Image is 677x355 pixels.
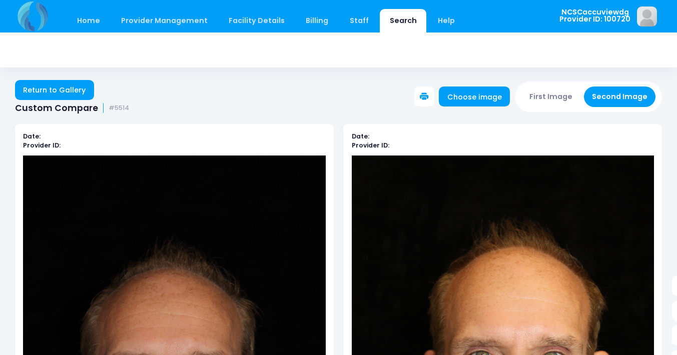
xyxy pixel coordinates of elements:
[428,9,465,32] a: Help
[380,9,426,32] a: Search
[109,104,129,112] small: #5514
[439,86,510,106] a: Choose image
[15,103,98,113] span: Custom Compare
[23,141,61,149] b: Provider ID:
[67,9,110,32] a: Home
[559,8,630,23] span: NCSCaccuviewdg Provider ID: 100720
[15,80,94,100] a: Return to Gallery
[352,132,369,140] b: Date:
[23,132,41,140] b: Date:
[111,9,217,32] a: Provider Management
[584,86,656,107] button: Second Image
[219,9,295,32] a: Facility Details
[637,6,657,26] img: image
[352,141,389,149] b: Provider ID:
[340,9,378,32] a: Staff
[521,86,581,107] button: First Image
[296,9,338,32] a: Billing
